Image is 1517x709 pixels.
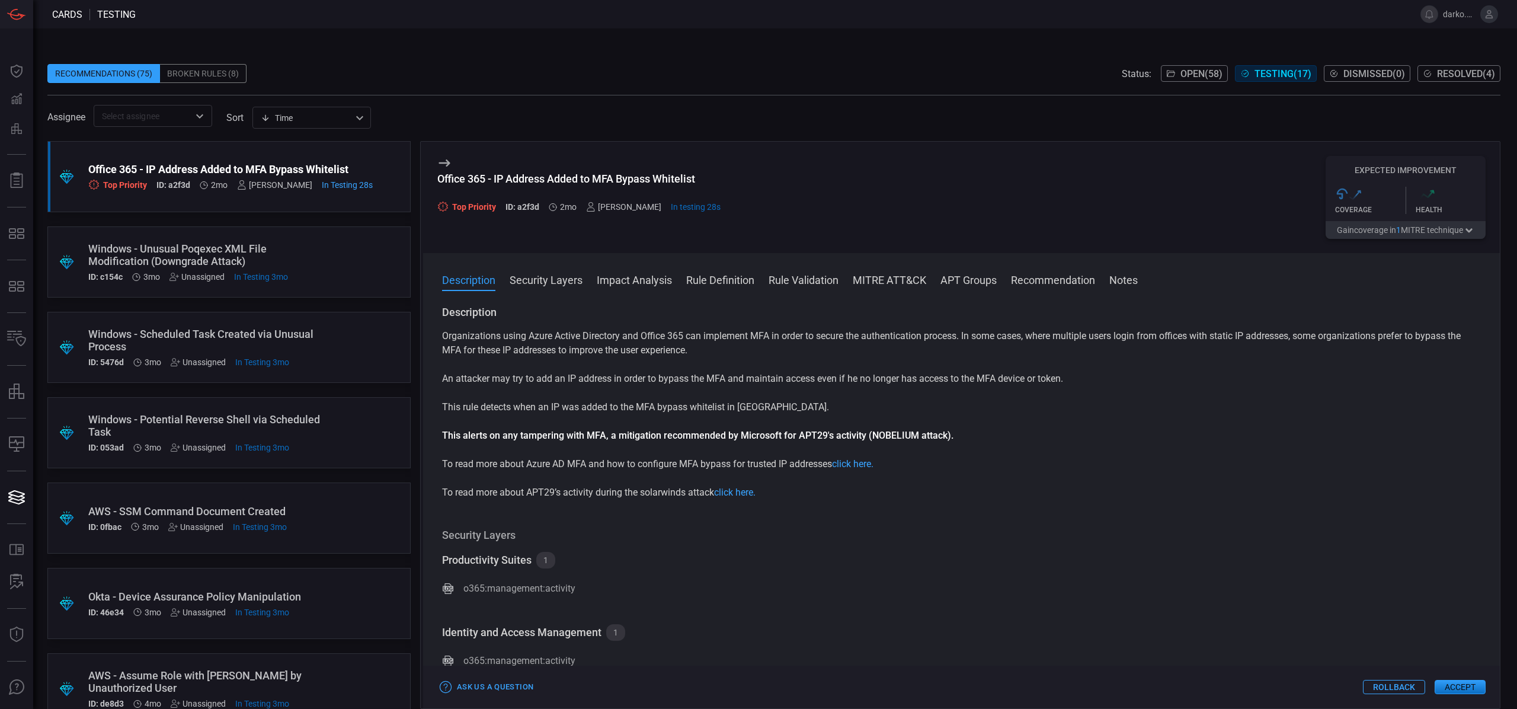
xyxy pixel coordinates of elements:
button: Rule Catalog [2,536,31,564]
span: Cards [52,9,82,20]
h3: Description [442,305,1481,320]
div: Windows - Potential Reverse Shell via Scheduled Task [88,413,325,438]
div: AWS - SSM Command Document Created [88,505,325,518]
p: An attacker may try to add an IP address in order to bypass the MFA and maintain access even if h... [442,372,1481,386]
div: Windows - Scheduled Task Created via Unusual Process [88,328,325,353]
div: Identity and Access Management [442,625,601,640]
button: Ask Us A Question [2,673,31,702]
span: Jun 29, 2025 5:14 PM [235,443,289,452]
button: Open [191,108,208,124]
span: Aug 11, 2025 2:15 PM [560,202,577,212]
div: Windows - Unusual Poqexec XML File Modification (Downgrade Attack) [88,242,325,267]
h5: ID: de8d3 [88,699,124,708]
button: Dashboard [2,57,31,85]
button: Ask Us a Question [437,678,536,697]
div: Productivity Suites [442,553,532,567]
h5: ID: a2f3d [156,180,190,190]
button: Compliance Monitoring [2,430,31,459]
div: Office 365 - IP Address Added to MFA Bypass Whitelist [437,173,721,185]
button: Rollback [1363,680,1425,694]
button: Preventions [2,114,31,142]
button: Impact Analysis [597,272,672,286]
div: Broken Rules (8) [160,64,247,83]
p: This rule detects when an IP was added to the MFA bypass whitelist in [GEOGRAPHIC_DATA]. [442,400,1481,414]
h3: Security Layers [442,528,1481,542]
h5: ID: 0fbac [88,522,121,532]
span: Testing ( 17 ) [1254,68,1311,79]
button: Resolved(4) [1417,65,1500,82]
strong: This alerts on any tampering with MFA, a mitigation recommended by Microsoft for APT29's activity... [442,430,953,441]
button: Security Layers [510,272,583,286]
span: testing [97,9,136,20]
button: APT Groups [940,272,997,286]
div: Unassigned [171,357,226,367]
div: Unassigned [168,522,223,532]
h5: ID: 5476d [88,357,124,367]
span: Assignee [47,111,85,123]
button: Detections [2,85,31,114]
h5: ID: 46e34 [88,608,124,617]
button: Accept [1435,680,1486,694]
span: Oct 04, 2025 9:09 AM [322,180,373,190]
span: Open ( 58 ) [1180,68,1222,79]
button: Gaincoverage in1MITRE technique [1326,221,1486,239]
span: Jun 15, 2025 12:10 PM [145,699,161,708]
span: Dismissed ( 0 ) [1343,68,1405,79]
div: Recommendations (75) [47,64,160,83]
button: Inventory [2,325,31,353]
span: Status: [1122,68,1151,79]
button: assets [2,378,31,406]
div: Unassigned [171,608,226,617]
div: Health [1416,206,1486,214]
button: Description [442,272,495,286]
p: To read more about APT29’s activity during the solarwinds attack [442,486,1481,500]
div: AWS - Assume Role with SAML by Unauthorized User [88,669,325,694]
button: Dismissed(0) [1324,65,1410,82]
h5: ID: c154c [88,272,123,282]
div: Time [261,112,352,124]
button: Cards [2,483,31,512]
button: Reports [2,167,31,195]
span: Jun 29, 2025 5:10 PM [235,608,289,617]
span: 1 [1396,225,1401,235]
span: Jun 23, 2025 1:25 PM [145,608,161,617]
div: Top Priority [437,201,496,212]
span: Aug 11, 2025 2:15 PM [211,180,228,190]
span: darko.blagojevic [1443,9,1476,19]
span: Jun 23, 2025 1:25 PM [142,522,159,532]
input: Select assignee [97,108,189,123]
button: MITRE - Exposures [2,219,31,248]
span: Oct 04, 2025 9:09 AM [671,202,721,212]
label: sort [226,112,244,123]
button: Rule Validation [769,272,838,286]
button: Rule Definition [686,272,754,286]
button: Notes [1109,272,1138,286]
div: Okta - Device Assurance Policy Manipulation [88,590,325,603]
div: Top Priority [88,179,147,190]
button: Open(58) [1161,65,1228,82]
span: Jun 29, 2025 5:17 PM [234,272,288,282]
div: 1 [606,624,625,641]
div: Unassigned [171,443,226,452]
a: click here. [714,487,756,498]
div: Unassigned [169,272,225,282]
div: [PERSON_NAME] [586,202,661,212]
button: MITRE - Detection Posture [2,272,31,301]
button: Threat Intelligence [2,621,31,649]
span: Jun 23, 2025 1:25 PM [143,272,160,282]
a: click here. [832,458,873,470]
span: Jun 23, 2025 1:25 PM [145,443,161,452]
span: Jun 29, 2025 5:11 PM [233,522,287,532]
span: Resolved ( 4 ) [1437,68,1495,79]
h5: ID: a2f3d [505,202,539,212]
span: Jun 29, 2025 5:16 PM [235,357,289,367]
div: o365:management:activity [463,582,575,596]
h5: Expected Improvement [1326,165,1486,175]
span: Jun 29, 2025 5:08 PM [235,699,289,708]
div: 1 [536,552,555,569]
p: Organizations using Azure Active Directory and Office 365 can implement MFA in order to secure th... [442,329,1481,357]
div: [PERSON_NAME] [237,180,312,190]
button: MITRE ATT&CK [853,272,926,286]
button: Recommendation [1011,272,1095,286]
button: Testing(17) [1235,65,1317,82]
